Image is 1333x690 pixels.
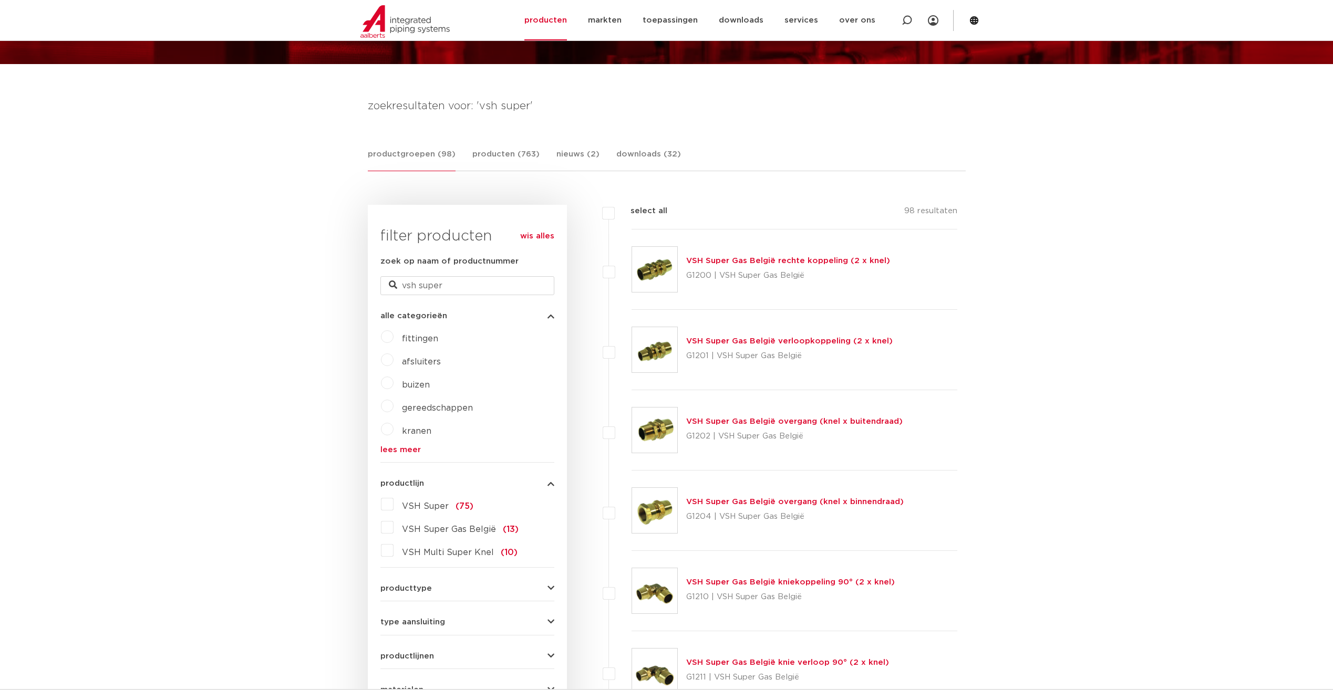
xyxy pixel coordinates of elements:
p: G1210 | VSH Super Gas België [686,589,895,605]
a: VSH Super Gas België kniekoppeling 90° (2 x knel) [686,578,895,586]
span: productlijn [380,479,424,487]
h4: zoekresultaten voor: 'vsh super' [368,98,966,114]
label: zoek op naam of productnummer [380,255,519,268]
p: G1200 | VSH Super Gas België [686,267,890,284]
button: productlijnen [380,652,554,660]
span: VSH Super Gas België [402,525,496,534]
img: Thumbnail for VSH Super Gas België kniekoppeling 90° (2 x knel) [632,568,677,613]
button: producttype [380,584,554,592]
span: VSH Super [402,502,449,510]
span: (10) [501,548,518,557]
a: VSH Super Gas België overgang (knel x buitendraad) [686,417,903,425]
span: productlijnen [380,652,434,660]
label: select all [615,205,667,217]
span: producttype [380,584,432,592]
img: Thumbnail for VSH Super Gas België verloopkoppeling (2 x knel) [632,327,677,372]
a: gereedschappen [402,404,473,412]
a: VSH Super Gas België knie verloop 90° (2 x knel) [686,658,889,666]
img: Thumbnail for VSH Super Gas België overgang (knel x buitendraad) [632,407,677,453]
a: lees meer [380,446,554,454]
img: Thumbnail for VSH Super Gas België rechte koppeling (2 x knel) [632,247,677,292]
a: downloads (32) [616,148,681,171]
a: afsluiters [402,358,441,366]
a: VSH Super Gas België rechte koppeling (2 x knel) [686,257,890,265]
a: VSH Super Gas België overgang (knel x binnendraad) [686,498,904,506]
span: (13) [503,525,519,534]
p: G1211 | VSH Super Gas België [686,669,889,686]
a: buizen [402,381,430,389]
img: Thumbnail for VSH Super Gas België overgang (knel x binnendraad) [632,488,677,533]
a: nieuws (2) [556,148,600,171]
h3: filter producten [380,226,554,247]
span: (75) [456,502,473,510]
p: G1202 | VSH Super Gas België [686,428,903,445]
button: productlijn [380,479,554,487]
p: G1204 | VSH Super Gas België [686,508,904,525]
p: G1201 | VSH Super Gas België [686,348,893,364]
a: fittingen [402,334,438,343]
a: VSH Super Gas België verloopkoppeling (2 x knel) [686,337,893,345]
a: producten (763) [472,148,540,171]
input: zoeken [380,276,554,295]
p: 98 resultaten [904,205,957,221]
button: alle categorieën [380,312,554,320]
a: kranen [402,427,431,435]
a: wis alles [520,230,554,243]
a: productgroepen (98) [368,148,456,171]
span: type aansluiting [380,618,445,626]
span: alle categorieën [380,312,447,320]
button: type aansluiting [380,618,554,626]
span: VSH Multi Super Knel [402,548,494,557]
